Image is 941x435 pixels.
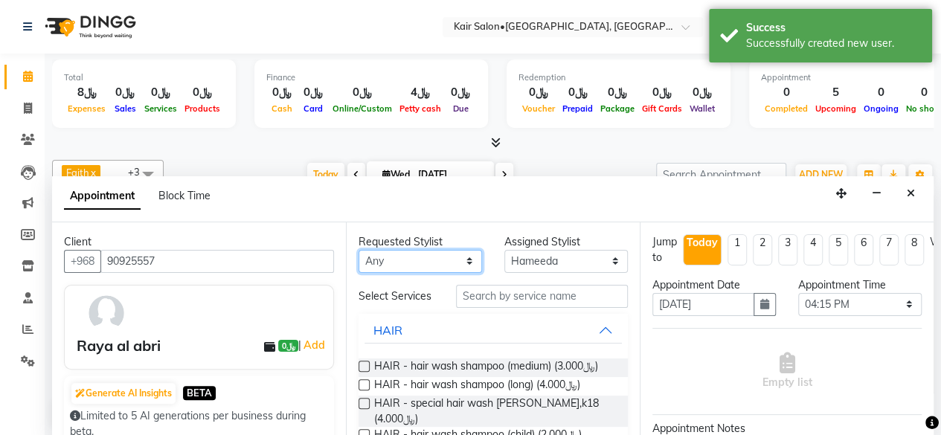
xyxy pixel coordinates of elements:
[559,103,597,114] span: Prepaid
[64,84,109,101] div: ﷼8
[278,340,298,352] span: ﷼0
[905,234,924,265] li: 8
[64,234,334,250] div: Client
[298,336,327,354] span: |
[379,169,414,180] span: Wed
[798,277,922,293] div: Appointment Time
[686,103,719,114] span: Wallet
[652,277,776,293] div: Appointment Date
[829,234,848,265] li: 5
[456,285,628,308] input: Search by service name
[795,164,847,185] button: ADD NEW
[803,234,823,265] li: 4
[396,103,445,114] span: Petty cash
[445,84,476,101] div: ﷼0
[364,317,622,344] button: HAIR
[656,163,786,186] input: Search Appointment
[64,250,101,273] button: +968
[374,396,616,427] span: HAIR - special hair wash [PERSON_NAME],k18 (﷼4.000)
[183,386,216,400] span: BETA
[268,103,296,114] span: Cash
[85,291,128,335] img: avatar
[266,71,476,84] div: Finance
[414,164,488,186] input: 2025-09-03
[77,335,161,357] div: Raya al abri
[359,234,482,250] div: Requested Stylist
[307,163,344,186] span: Today
[181,103,224,114] span: Products
[597,103,638,114] span: Package
[559,84,597,101] div: ﷼0
[374,377,580,396] span: HAIR - hair wash shampoo (long) (﷼4.000)
[181,84,224,101] div: ﷼0
[266,84,298,101] div: ﷼0
[860,103,902,114] span: Ongoing
[761,103,812,114] span: Completed
[64,103,109,114] span: Expenses
[746,20,921,36] div: Success
[158,189,211,202] span: Block Time
[38,6,140,48] img: logo
[128,166,151,178] span: +3
[812,84,860,101] div: 5
[71,383,176,404] button: Generate AI Insights
[687,235,718,251] div: Today
[518,103,559,114] span: Voucher
[652,234,677,265] div: Jump to
[109,84,141,101] div: ﷼0
[597,84,638,101] div: ﷼0
[141,84,181,101] div: ﷼0
[298,84,329,101] div: ﷼0
[652,293,754,316] input: yyyy-mm-dd
[66,167,89,178] span: Faith
[396,84,445,101] div: ﷼4
[518,71,719,84] div: Redemption
[761,84,812,101] div: 0
[64,71,224,84] div: Total
[778,234,797,265] li: 3
[812,103,860,114] span: Upcoming
[854,234,873,265] li: 6
[860,84,902,101] div: 0
[111,103,140,114] span: Sales
[728,234,747,265] li: 1
[799,169,843,180] span: ADD NEW
[746,36,921,51] div: Successfully created new user.
[518,84,559,101] div: ﷼0
[347,289,445,304] div: Select Services
[879,234,899,265] li: 7
[100,250,334,273] input: Search by Name/Mobile/Email/Code
[374,358,598,377] span: HAIR - hair wash shampoo (medium) (﷼3.000)
[301,336,327,354] a: Add
[449,103,472,114] span: Due
[89,167,96,178] a: x
[686,84,719,101] div: ﷼0
[638,103,686,114] span: Gift Cards
[300,103,327,114] span: Card
[762,352,812,390] span: Empty list
[373,321,402,339] div: HAIR
[141,103,181,114] span: Services
[900,182,922,205] button: Close
[753,234,772,265] li: 2
[64,183,141,210] span: Appointment
[638,84,686,101] div: ﷼0
[329,103,396,114] span: Online/Custom
[504,234,628,250] div: Assigned Stylist
[329,84,396,101] div: ﷼0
